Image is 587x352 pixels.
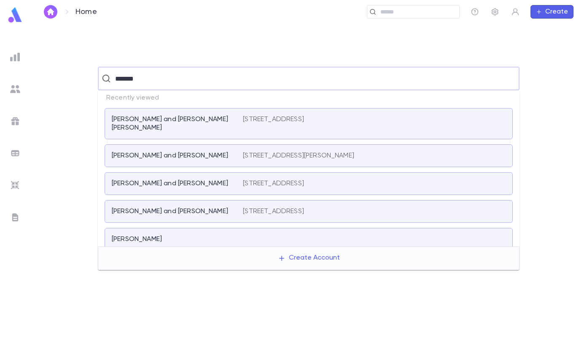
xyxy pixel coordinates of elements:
img: reports_grey.c525e4749d1bce6a11f5fe2a8de1b229.svg [10,52,20,62]
p: [STREET_ADDRESS] [243,179,304,188]
img: campaigns_grey.99e729a5f7ee94e3726e6486bddda8f1.svg [10,116,20,126]
img: students_grey.60c7aba0da46da39d6d829b817ac14fc.svg [10,84,20,94]
button: Create [530,5,574,19]
p: [STREET_ADDRESS] [243,207,304,216]
p: [PERSON_NAME] [112,235,162,244]
img: imports_grey.530a8a0e642e233f2baf0ef88e8c9fcb.svg [10,180,20,190]
img: batches_grey.339ca447c9d9533ef1741baa751efc33.svg [10,148,20,158]
p: [PERSON_NAME] and [PERSON_NAME] [112,152,228,160]
p: [PERSON_NAME] and [PERSON_NAME] [112,207,228,216]
button: Create Account [271,250,347,266]
img: logo [7,7,24,23]
p: [PERSON_NAME] and [PERSON_NAME] [112,179,228,188]
p: [PERSON_NAME] and [PERSON_NAME] [PERSON_NAME] [112,115,233,132]
p: Recently viewed [98,90,520,106]
img: home_white.a664292cf8c1dea59945f0da9f25487c.svg [46,8,56,15]
p: [STREET_ADDRESS][PERSON_NAME] [243,152,354,160]
p: [STREET_ADDRESS] [243,115,304,124]
p: Home [75,7,97,16]
img: letters_grey.7941b92b52307dd3b8a917253454ce1c.svg [10,212,20,222]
